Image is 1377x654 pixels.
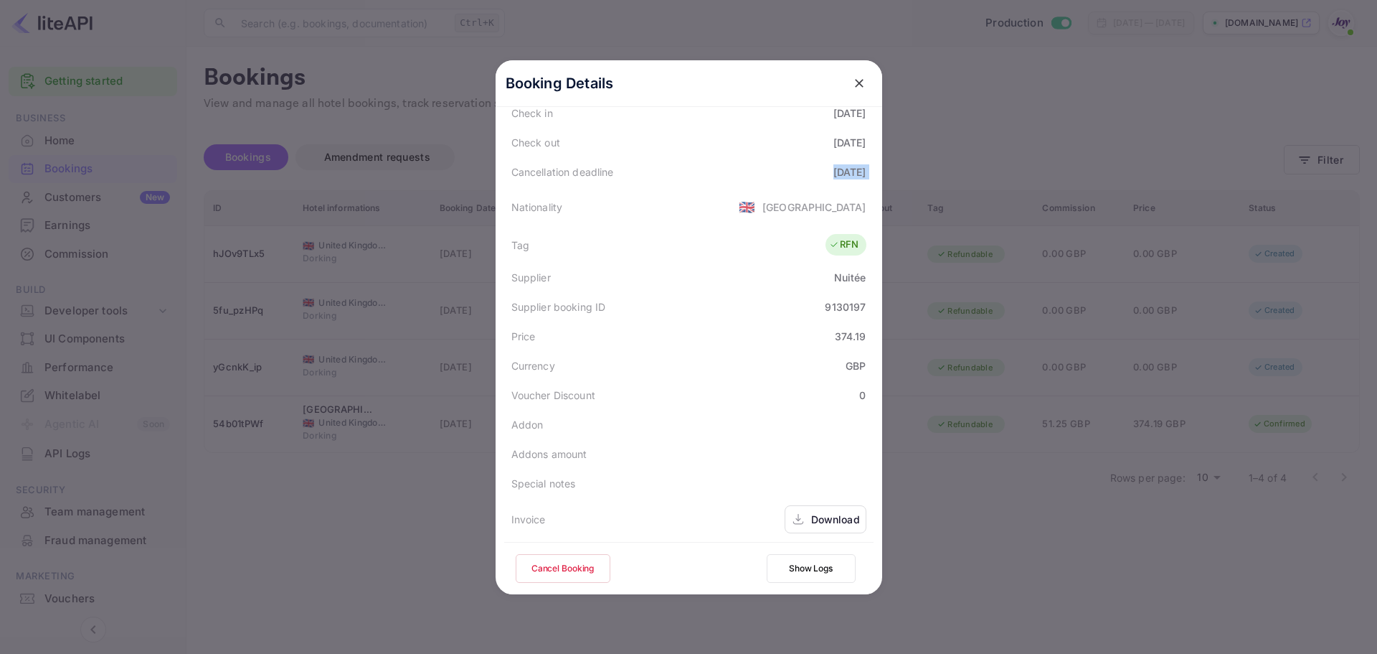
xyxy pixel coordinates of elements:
[511,417,544,432] div: Addon
[511,476,576,491] div: Special notes
[511,135,560,150] div: Check out
[516,554,610,583] button: Cancel Booking
[511,270,551,285] div: Supplier
[833,106,866,121] div: [DATE]
[511,238,529,253] div: Tag
[511,200,563,215] div: Nationality
[511,512,546,527] div: Invoice
[506,73,614,94] p: Booking Details
[511,358,555,373] div: Currency
[833,135,866,150] div: [DATE]
[846,358,866,373] div: GBP
[762,200,866,215] div: [GEOGRAPHIC_DATA]
[811,512,860,527] div: Download
[846,70,872,96] button: close
[511,388,595,403] div: Voucher Discount
[835,329,866,344] div: 374.19
[859,388,866,403] div: 0
[833,164,866,179] div: [DATE]
[511,164,614,179] div: Cancellation deadline
[511,329,536,344] div: Price
[511,299,606,314] div: Supplier booking ID
[511,447,587,462] div: Addons amount
[739,194,755,220] span: United States
[511,106,553,121] div: Check in
[825,299,866,314] div: 9130197
[834,270,866,285] div: Nuitée
[829,238,858,252] div: RFN
[767,554,856,583] button: Show Logs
